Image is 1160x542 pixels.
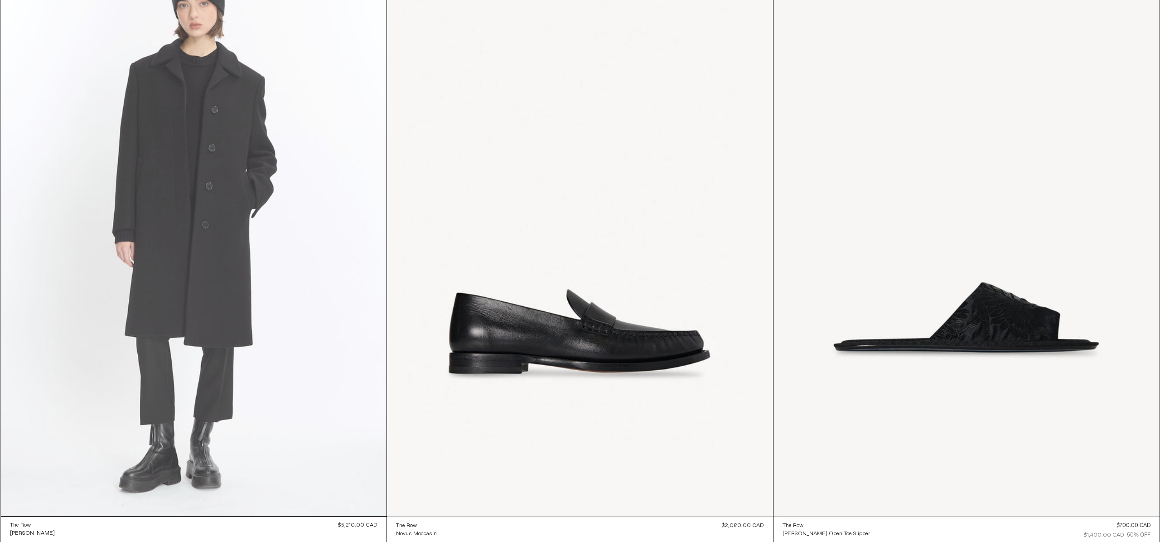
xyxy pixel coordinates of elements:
a: The Row [10,521,55,529]
div: [PERSON_NAME] [10,530,55,537]
a: [PERSON_NAME] Open Toe Slipper [783,530,870,538]
a: Novus Moccasin [396,530,437,538]
div: $1,400.00 CAD [1084,531,1124,539]
div: $700.00 CAD [1116,522,1150,530]
div: $2,080.00 CAD [722,522,764,530]
a: The Row [396,522,437,530]
div: The Row [396,522,417,530]
div: 50% OFF [1127,531,1150,539]
div: $5,210.00 CAD [338,521,377,529]
a: [PERSON_NAME] [10,529,55,537]
a: The Row [783,522,870,530]
div: The Row [783,522,803,530]
div: The Row [10,522,31,529]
